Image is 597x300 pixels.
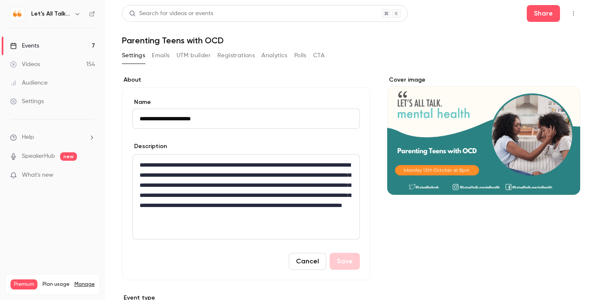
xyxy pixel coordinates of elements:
[217,49,255,62] button: Registrations
[313,49,325,62] button: CTA
[527,5,560,22] button: Share
[60,152,77,161] span: new
[132,98,360,106] label: Name
[122,49,145,62] button: Settings
[177,49,211,62] button: UTM builder
[10,97,44,106] div: Settings
[11,7,24,21] img: Let's All Talk Mental Health
[129,9,213,18] div: Search for videos or events
[132,142,167,151] label: Description
[74,281,95,288] a: Manage
[152,49,169,62] button: Emails
[42,281,69,288] span: Plan usage
[294,49,306,62] button: Polls
[11,279,37,289] span: Premium
[10,133,95,142] li: help-dropdown-opener
[387,76,580,195] section: Cover image
[22,152,55,161] a: SpeakerHub
[31,10,71,18] h6: Let's All Talk Mental Health
[132,154,360,239] section: description
[85,172,95,179] iframe: Noticeable Trigger
[122,76,370,84] label: About
[387,76,580,84] label: Cover image
[262,49,288,62] button: Analytics
[22,171,53,180] span: What's new
[133,155,359,239] div: editor
[122,35,580,45] h1: Parenting Teens with OCD
[10,42,39,50] div: Events
[289,253,326,270] button: Cancel
[22,133,34,142] span: Help
[10,79,48,87] div: Audience
[10,60,40,69] div: Videos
